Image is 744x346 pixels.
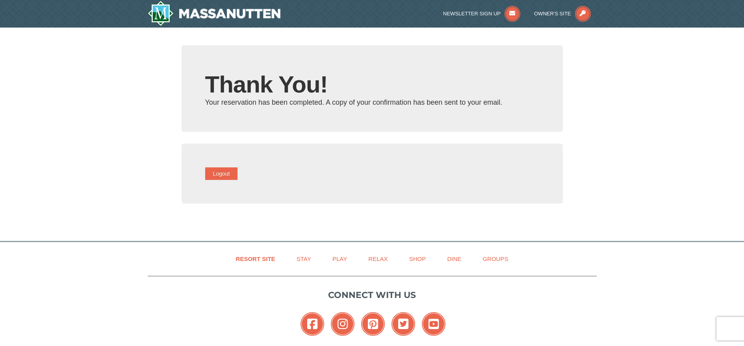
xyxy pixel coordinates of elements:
[148,1,281,26] img: Massanutten Resort Logo
[148,289,597,302] p: Connect with us
[205,96,539,108] div: Your reservation has been completed. A copy of your confirmation has been sent to your email.
[358,250,397,268] a: Relax
[473,250,518,268] a: Groups
[534,11,591,17] a: Owner's Site
[323,250,357,268] a: Play
[287,250,321,268] a: Stay
[205,167,238,180] button: Logout
[437,250,471,268] a: Dine
[148,1,281,26] a: Massanutten Resort
[443,11,520,17] a: Newsletter Sign Up
[534,11,571,17] span: Owner's Site
[226,250,285,268] a: Resort Site
[205,73,539,96] h1: Thank You!
[443,11,501,17] span: Newsletter Sign Up
[399,250,436,268] a: Shop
